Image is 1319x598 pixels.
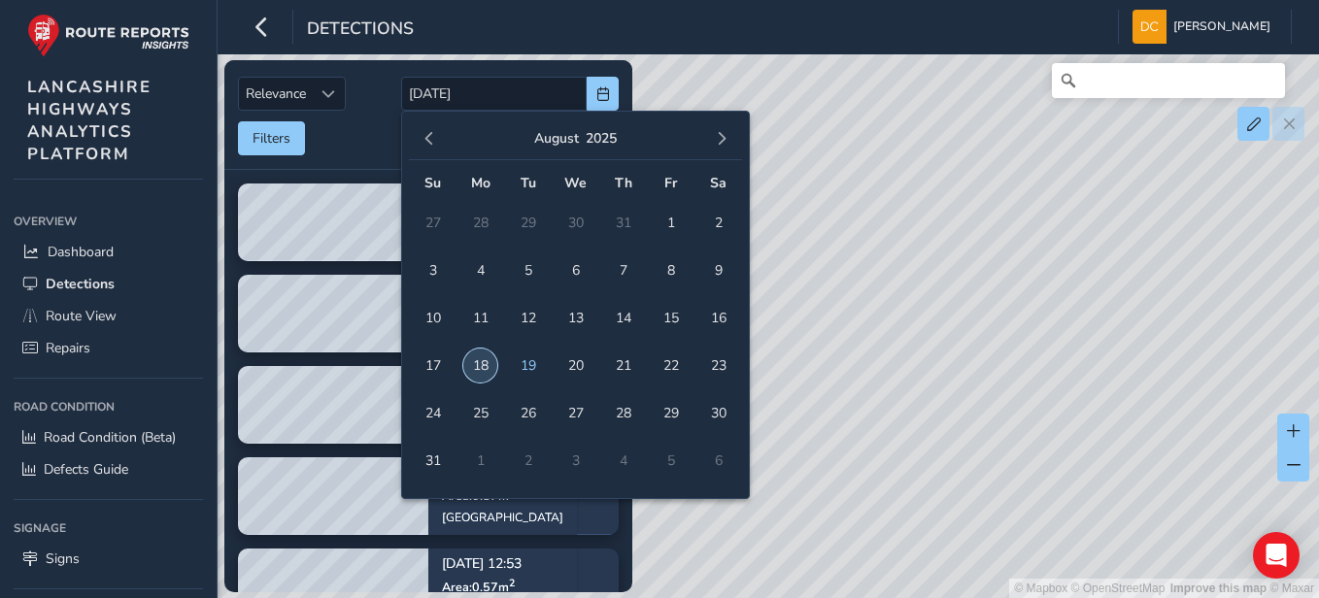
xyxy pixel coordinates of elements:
span: Route View [46,307,117,325]
span: 15 [654,301,688,335]
span: 7 [606,253,640,287]
span: Dashboard [48,243,114,261]
span: 5 [511,253,545,287]
a: Defects Guide [14,453,203,485]
a: Road Condition (Beta) [14,421,203,453]
span: 13 [558,301,592,335]
span: 19 [511,349,545,382]
span: 9 [701,253,735,287]
span: 4 [463,253,497,287]
div: Signage [14,514,203,543]
span: 26 [511,396,545,430]
img: rr logo [27,14,189,57]
span: 18 [463,349,497,382]
span: 29 [654,396,688,430]
span: 8 [654,253,688,287]
span: 1 [654,206,688,240]
span: 17 [416,349,450,382]
span: 24 [416,396,450,430]
span: 31 [416,444,450,478]
span: We [564,174,587,192]
span: 27 [558,396,592,430]
span: Defects Guide [44,460,128,479]
a: Signs [14,543,203,575]
span: Detections [307,17,414,44]
div: Road Condition [14,392,203,421]
a: Dashboard [14,236,203,268]
span: 30 [701,396,735,430]
span: Road Condition (Beta) [44,428,176,447]
span: Sa [710,174,727,192]
span: 12 [511,301,545,335]
div: Sort by Date [313,78,345,110]
span: Th [615,174,632,192]
a: Route View [14,300,203,332]
div: [GEOGRAPHIC_DATA] [442,509,563,524]
span: Mo [471,174,490,192]
button: Filters [238,121,305,155]
span: 21 [606,349,640,382]
span: 23 [701,349,735,382]
span: Signs [46,549,80,568]
span: 3 [416,253,450,287]
img: diamond-layout [1133,10,1167,44]
sup: 2 [509,575,515,589]
span: Detections [46,275,115,293]
span: LANCASHIRE HIGHWAYS ANALYTICS PLATFORM [27,76,152,165]
span: Tu [521,174,536,192]
div: Open Intercom Messenger [1253,532,1300,579]
span: 28 [606,396,640,430]
span: 10 [416,301,450,335]
span: Fr [664,174,677,192]
div: Overview [14,207,203,236]
a: Detections [14,268,203,300]
span: Su [424,174,441,192]
span: 14 [606,301,640,335]
span: Area: 0.57 m [442,578,515,594]
span: 22 [654,349,688,382]
a: Repairs [14,332,203,364]
span: Area: 0.87 m [442,486,515,503]
button: [PERSON_NAME] [1133,10,1277,44]
span: 11 [463,301,497,335]
span: Relevance [239,78,313,110]
span: 16 [701,301,735,335]
p: [DATE] 12:53 [442,557,563,571]
span: 6 [558,253,592,287]
span: 25 [463,396,497,430]
span: 2 [701,206,735,240]
span: Repairs [46,339,90,357]
input: Search [1052,63,1285,98]
button: August [534,129,579,148]
span: 20 [558,349,592,382]
button: 2025 [586,129,617,148]
span: [PERSON_NAME] [1173,10,1270,44]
